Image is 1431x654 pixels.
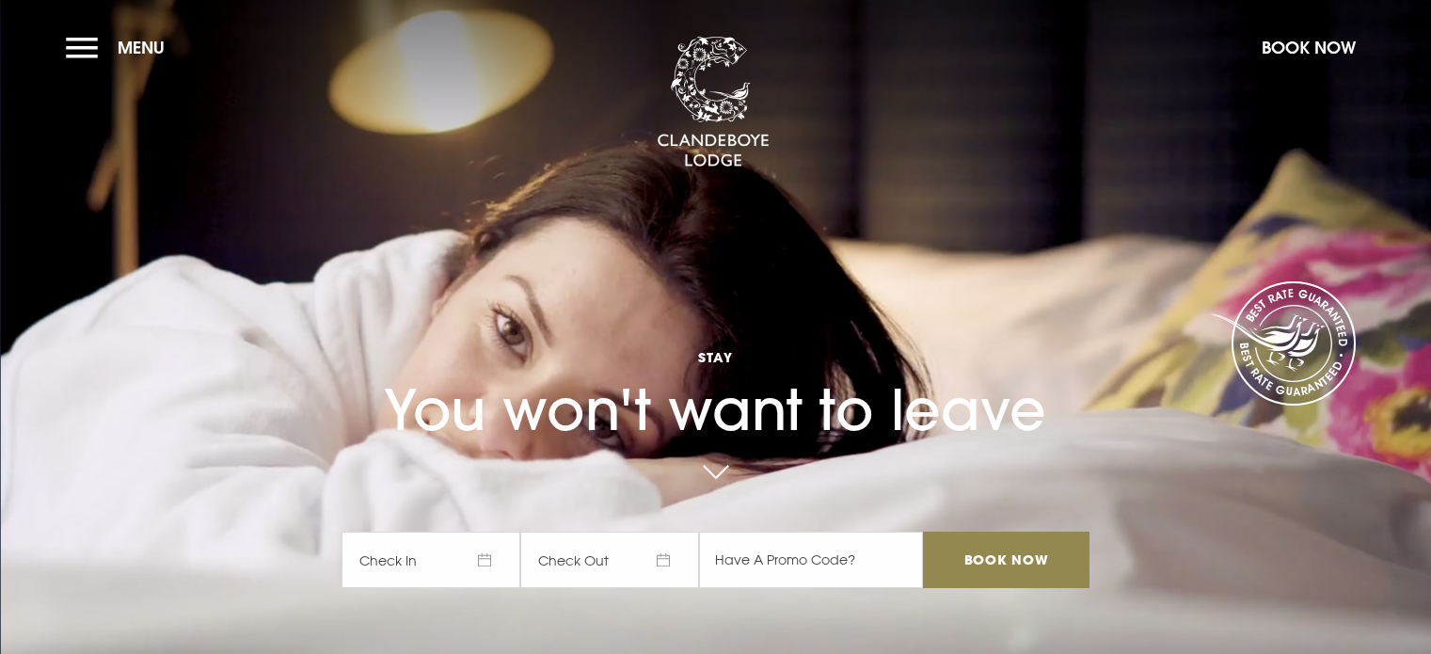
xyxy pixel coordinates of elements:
button: Book Now [1252,27,1365,68]
h1: You won't want to leave [342,306,1089,443]
span: Check In [342,532,520,588]
input: Book Now [923,532,1089,588]
button: Menu [66,27,174,68]
span: Stay [342,348,1089,366]
span: Menu [118,37,165,58]
span: Check Out [520,532,699,588]
img: Clandeboye Lodge [657,37,770,168]
input: Have A Promo Code? [699,532,923,588]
